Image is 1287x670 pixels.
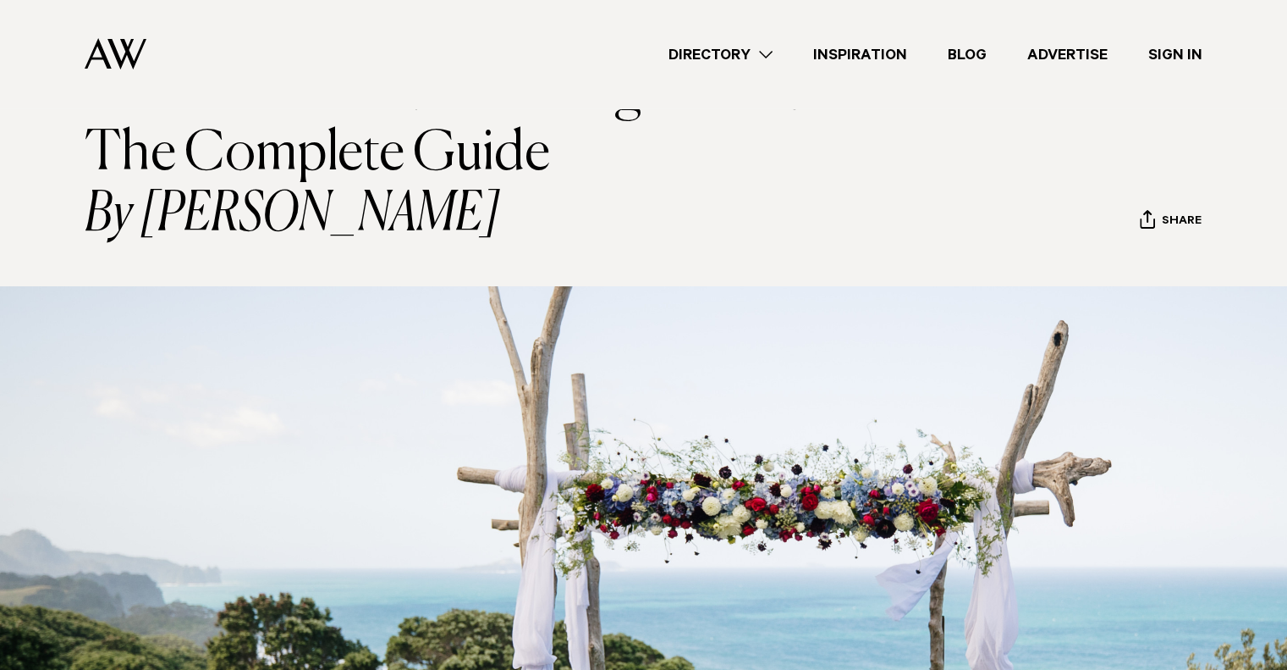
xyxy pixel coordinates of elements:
[85,63,867,246] h1: Auckland Micro Wedding Venues - The Complete Guide
[648,43,793,66] a: Directory
[85,38,146,69] img: Auckland Weddings Logo
[793,43,927,66] a: Inspiration
[1007,43,1128,66] a: Advertise
[927,43,1007,66] a: Blog
[1162,214,1202,230] span: Share
[85,185,867,246] i: By [PERSON_NAME]
[1128,43,1223,66] a: Sign In
[1139,209,1202,235] button: Share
